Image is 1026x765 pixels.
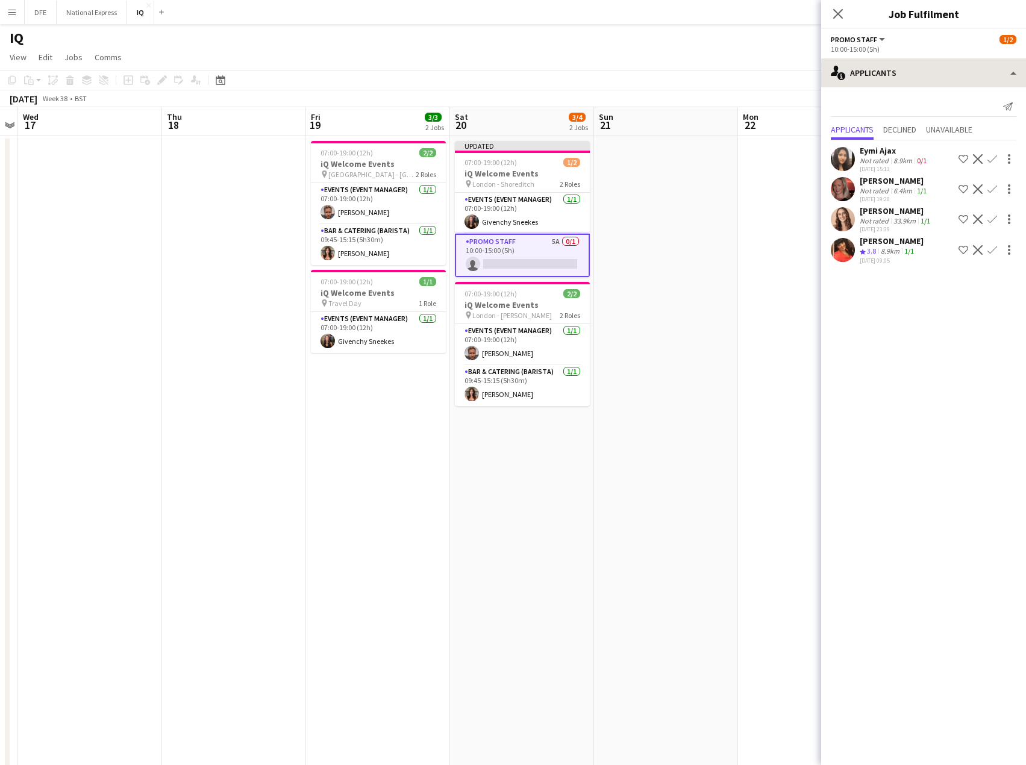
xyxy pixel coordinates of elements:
[419,299,436,308] span: 1 Role
[926,125,972,134] span: Unavailable
[311,141,446,265] app-job-card: 07:00-19:00 (12h)2/2iQ Welcome Events [GEOGRAPHIC_DATA] - [GEOGRAPHIC_DATA]2 RolesEvents (Event M...
[311,224,446,265] app-card-role: Bar & Catering (Barista)1/109:45-15:15 (5h30m)[PERSON_NAME]
[5,49,31,65] a: View
[10,93,37,105] div: [DATE]
[416,170,436,179] span: 2 Roles
[425,123,444,132] div: 2 Jobs
[860,236,924,246] div: [PERSON_NAME]
[821,6,1026,22] h3: Job Fulfilment
[23,111,39,122] span: Wed
[831,35,877,44] span: Promo Staff
[599,111,613,122] span: Sun
[860,257,924,264] div: [DATE] 09:05
[455,141,590,151] div: Updated
[21,118,39,132] span: 17
[95,52,122,63] span: Comms
[999,35,1016,44] span: 1/2
[860,175,929,186] div: [PERSON_NAME]
[569,113,586,122] span: 3/4
[57,1,127,24] button: National Express
[10,52,27,63] span: View
[311,312,446,353] app-card-role: Events (Event Manager)1/107:00-19:00 (12h)Givenchy Sneekes
[860,145,929,156] div: Eymi Ajax
[597,118,613,132] span: 21
[425,113,442,122] span: 3/3
[39,52,52,63] span: Edit
[455,141,590,277] app-job-card: Updated07:00-19:00 (12h)1/2iQ Welcome Events London - Shoreditch2 RolesEvents (Event Manager)1/10...
[40,94,70,103] span: Week 38
[455,234,590,277] app-card-role: Promo Staff5A0/110:00-15:00 (5h)
[455,193,590,234] app-card-role: Events (Event Manager)1/107:00-19:00 (12h)Givenchy Sneekes
[309,118,321,132] span: 19
[419,277,436,286] span: 1/1
[60,49,87,65] a: Jobs
[455,324,590,365] app-card-role: Events (Event Manager)1/107:00-19:00 (12h)[PERSON_NAME]
[75,94,87,103] div: BST
[321,148,373,157] span: 07:00-19:00 (12h)
[563,158,580,167] span: 1/2
[831,125,874,134] span: Applicants
[891,186,915,195] div: 6.4km
[860,205,933,216] div: [PERSON_NAME]
[860,165,929,173] div: [DATE] 15:13
[917,156,927,165] app-skills-label: 0/1
[569,123,588,132] div: 2 Jobs
[127,1,154,24] button: IQ
[453,118,468,132] span: 20
[891,156,915,165] div: 8.9km
[465,158,517,167] span: 07:00-19:00 (12h)
[831,45,1016,54] div: 10:00-15:00 (5h)
[328,170,416,179] span: [GEOGRAPHIC_DATA] - [GEOGRAPHIC_DATA]
[867,246,876,255] span: 3.8
[455,365,590,406] app-card-role: Bar & Catering (Barista)1/109:45-15:15 (5h30m)[PERSON_NAME]
[90,49,127,65] a: Comms
[472,180,534,189] span: London - Shoreditch
[311,111,321,122] span: Fri
[878,246,902,257] div: 8.9km
[563,289,580,298] span: 2/2
[560,311,580,320] span: 2 Roles
[311,158,446,169] h3: iQ Welcome Events
[860,216,891,225] div: Not rated
[465,289,517,298] span: 07:00-19:00 (12h)
[311,183,446,224] app-card-role: Events (Event Manager)1/107:00-19:00 (12h)[PERSON_NAME]
[455,111,468,122] span: Sat
[455,282,590,406] app-job-card: 07:00-19:00 (12h)2/2iQ Welcome Events London - [PERSON_NAME]2 RolesEvents (Event Manager)1/107:00...
[472,311,552,320] span: London - [PERSON_NAME]
[921,216,930,225] app-skills-label: 1/1
[860,225,933,233] div: [DATE] 23:39
[311,270,446,353] app-job-card: 07:00-19:00 (12h)1/1iQ Welcome Events Travel Day1 RoleEvents (Event Manager)1/107:00-19:00 (12h)G...
[311,287,446,298] h3: iQ Welcome Events
[891,216,918,225] div: 33.9km
[904,246,914,255] app-skills-label: 1/1
[25,1,57,24] button: DFE
[860,195,929,203] div: [DATE] 19:28
[34,49,57,65] a: Edit
[883,125,916,134] span: Declined
[64,52,83,63] span: Jobs
[917,186,927,195] app-skills-label: 1/1
[455,299,590,310] h3: iQ Welcome Events
[860,156,891,165] div: Not rated
[831,35,887,44] button: Promo Staff
[328,299,361,308] span: Travel Day
[419,148,436,157] span: 2/2
[821,58,1026,87] div: Applicants
[167,111,182,122] span: Thu
[10,29,23,47] h1: IQ
[165,118,182,132] span: 18
[741,118,759,132] span: 22
[455,168,590,179] h3: iQ Welcome Events
[743,111,759,122] span: Mon
[560,180,580,189] span: 2 Roles
[860,186,891,195] div: Not rated
[321,277,373,286] span: 07:00-19:00 (12h)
